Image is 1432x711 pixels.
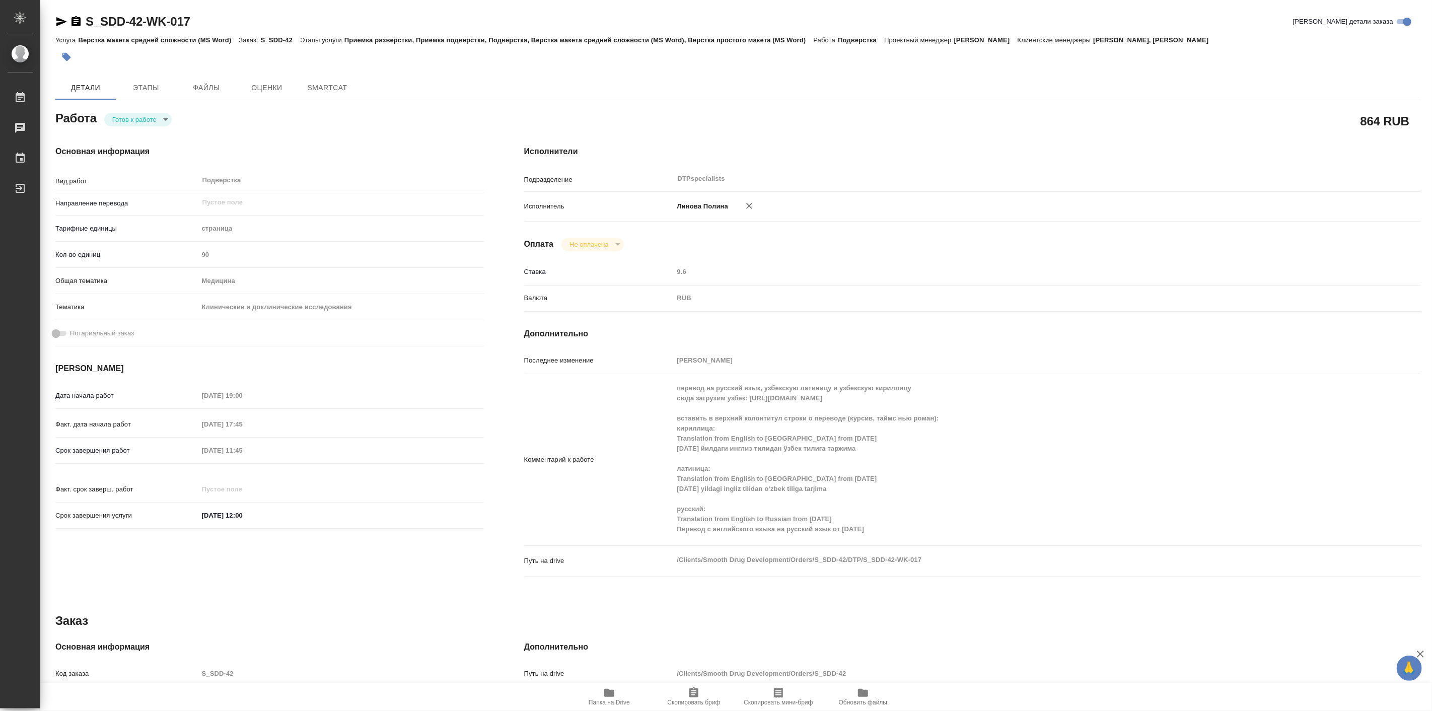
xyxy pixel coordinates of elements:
[55,391,198,401] p: Дата начала работ
[70,16,82,28] button: Скопировать ссылку
[198,272,484,290] div: Медицина
[78,36,239,44] p: Верстка макета средней сложности (MS Word)
[55,176,198,186] p: Вид работ
[524,238,554,250] h4: Оплата
[524,669,674,679] p: Путь на drive
[55,613,88,629] h2: Заказ
[198,247,484,262] input: Пустое поле
[524,641,1421,653] h4: Дополнительно
[198,299,484,316] div: Клинические и доклинические исследования
[61,82,110,94] span: Детали
[198,482,287,496] input: Пустое поле
[55,419,198,430] p: Факт. дата начала работ
[674,666,1346,681] input: Пустое поле
[55,108,97,126] h2: Работа
[1093,36,1216,44] p: [PERSON_NAME], [PERSON_NAME]
[182,82,231,94] span: Файлы
[652,683,736,711] button: Скопировать бриф
[243,82,291,94] span: Оценки
[201,196,460,208] input: Пустое поле
[1401,658,1418,679] span: 🙏
[674,380,1346,538] textarea: перевод на русский язык, узбекскую латиницу и узбекскую кириллицу сюда загрузим узбек: [URL][DOMA...
[55,669,198,679] p: Код заказа
[55,36,78,44] p: Услуга
[198,417,287,432] input: Пустое поле
[55,641,484,653] h4: Основная информация
[55,250,198,260] p: Кол-во единиц
[109,115,160,124] button: Готов к работе
[55,511,198,521] p: Срок завершения услуги
[198,388,287,403] input: Пустое поле
[198,220,484,237] div: страница
[524,328,1421,340] h4: Дополнительно
[839,699,888,706] span: Обновить файлы
[122,82,170,94] span: Этапы
[198,666,484,681] input: Пустое поле
[674,551,1346,568] textarea: /Clients/Smooth Drug Development/Orders/S_SDD-42/DTP/S_SDD-42-WK-017
[198,508,287,523] input: ✎ Введи что-нибудь
[86,15,190,28] a: S_SDD-42-WK-017
[884,36,954,44] p: Проектный менеджер
[300,36,344,44] p: Этапы услуги
[55,484,198,494] p: Факт. срок заверш. работ
[55,302,198,312] p: Тематика
[524,556,674,566] p: Путь на drive
[70,328,134,338] span: Нотариальный заказ
[55,146,484,158] h4: Основная информация
[1018,36,1094,44] p: Клиентские менеджеры
[55,16,67,28] button: Скопировать ссылку для ЯМессенджера
[198,443,287,458] input: Пустое поле
[674,264,1346,279] input: Пустое поле
[239,36,260,44] p: Заказ:
[55,46,78,68] button: Добавить тэг
[104,113,172,126] div: Готов к работе
[344,36,814,44] p: Приемка разверстки, Приемка подверстки, Подверстка, Верстка макета средней сложности (MS Word), В...
[1293,17,1393,27] span: [PERSON_NAME] детали заказа
[589,699,630,706] span: Папка на Drive
[261,36,300,44] p: S_SDD-42
[524,355,674,366] p: Последнее изменение
[55,224,198,234] p: Тарифные единицы
[55,363,484,375] h4: [PERSON_NAME]
[1397,656,1422,681] button: 🙏
[303,82,351,94] span: SmartCat
[814,36,838,44] p: Работа
[55,198,198,208] p: Направление перевода
[674,201,729,211] p: Линова Полина
[524,146,1421,158] h4: Исполнители
[821,683,905,711] button: Обновить файлы
[566,240,611,249] button: Не оплачена
[736,683,821,711] button: Скопировать мини-бриф
[524,455,674,465] p: Комментарий к работе
[954,36,1018,44] p: [PERSON_NAME]
[524,201,674,211] p: Исполнитель
[567,683,652,711] button: Папка на Drive
[561,238,623,251] div: Готов к работе
[55,446,198,456] p: Срок завершения работ
[1361,112,1409,129] h2: 864 RUB
[667,699,720,706] span: Скопировать бриф
[524,175,674,185] p: Подразделение
[55,276,198,286] p: Общая тематика
[674,353,1346,368] input: Пустое поле
[838,36,884,44] p: Подверстка
[744,699,813,706] span: Скопировать мини-бриф
[674,290,1346,307] div: RUB
[524,267,674,277] p: Ставка
[524,293,674,303] p: Валюта
[738,195,760,217] button: Удалить исполнителя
